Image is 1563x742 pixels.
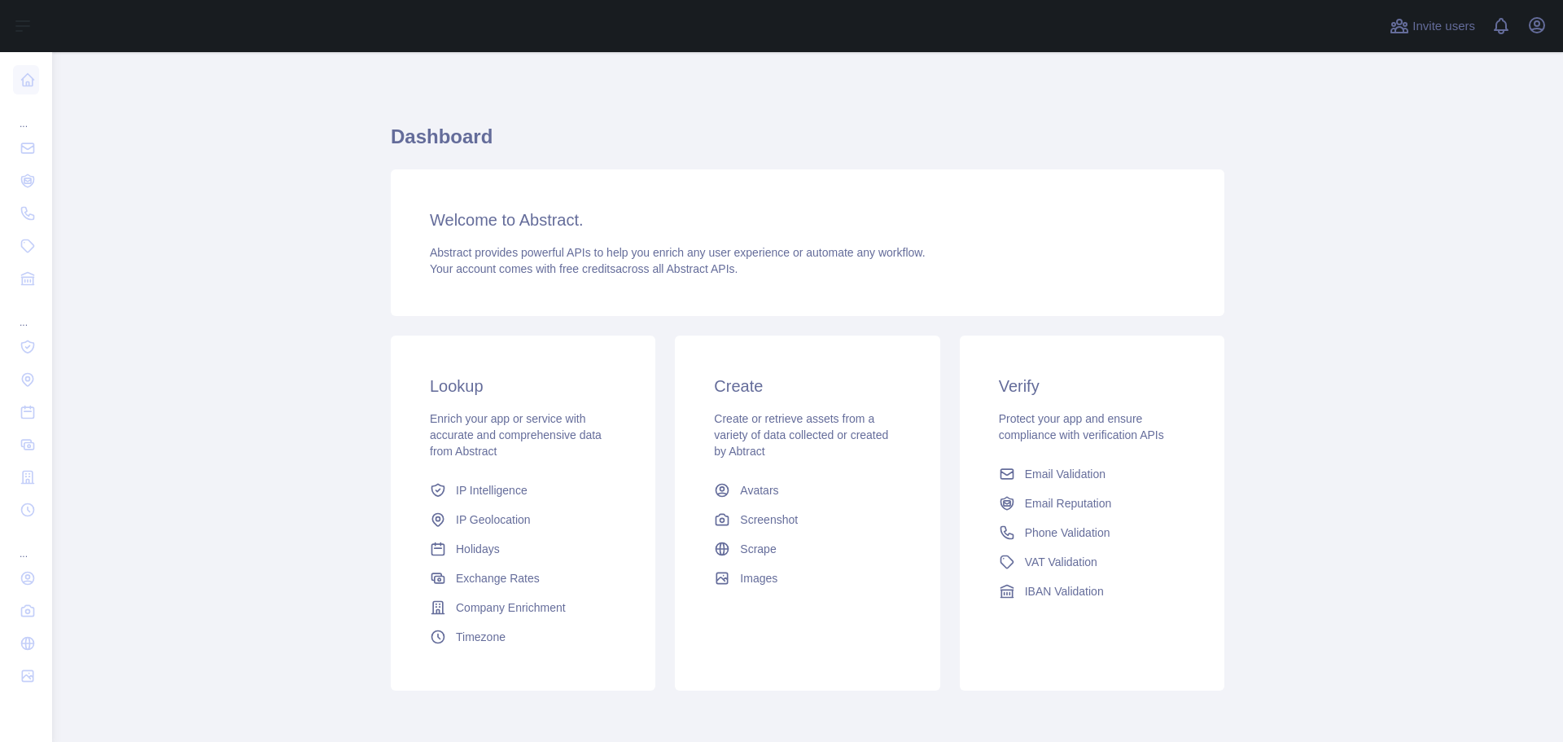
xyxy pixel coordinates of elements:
a: Images [707,564,907,593]
a: IBAN Validation [992,577,1192,606]
h3: Create [714,375,900,397]
a: Company Enrichment [423,593,623,622]
span: Scrape [740,541,776,557]
a: IP Intelligence [423,476,623,505]
a: Exchange Rates [423,564,623,593]
a: Avatars [707,476,907,505]
span: Holidays [456,541,500,557]
span: Invite users [1412,17,1475,36]
span: Images [740,570,777,586]
span: Exchange Rates [456,570,540,586]
a: Scrape [707,534,907,564]
a: Holidays [423,534,623,564]
span: Email Validation [1025,466,1105,482]
a: Email Reputation [992,489,1192,518]
span: Create or retrieve assets from a variety of data collected or created by Abtract [714,412,888,458]
a: VAT Validation [992,547,1192,577]
div: ... [13,528,39,560]
span: VAT Validation [1025,554,1097,570]
a: Phone Validation [992,518,1192,547]
span: IP Geolocation [456,511,531,528]
span: Phone Validation [1025,525,1110,541]
h3: Lookup [430,375,616,397]
span: Company Enrichment [456,599,566,616]
span: Avatars [740,482,778,498]
span: Email Reputation [1025,495,1112,511]
a: Screenshot [707,505,907,534]
a: Timezone [423,622,623,652]
span: free credits [559,262,615,275]
span: IP Intelligence [456,482,528,498]
div: ... [13,98,39,130]
div: ... [13,296,39,329]
span: Abstract provides powerful APIs to help you enrich any user experience or automate any workflow. [430,246,926,259]
h3: Verify [999,375,1185,397]
button: Invite users [1386,13,1478,39]
span: Enrich your app or service with accurate and comprehensive data from Abstract [430,412,602,458]
h3: Welcome to Abstract. [430,209,1185,231]
span: IBAN Validation [1025,583,1104,599]
a: Email Validation [992,459,1192,489]
span: Your account comes with across all Abstract APIs. [430,262,738,275]
h1: Dashboard [391,124,1224,163]
span: Protect your app and ensure compliance with verification APIs [999,412,1164,441]
a: IP Geolocation [423,505,623,534]
span: Timezone [456,629,506,645]
span: Screenshot [740,511,798,528]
